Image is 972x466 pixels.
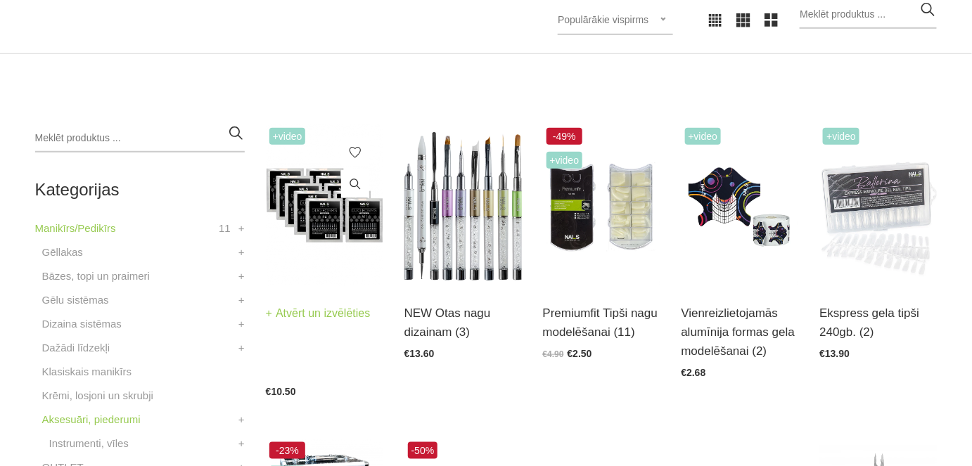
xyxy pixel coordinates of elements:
a: Instrumenti, vīles [49,435,129,452]
input: Meklēt produktus ... [35,124,245,153]
a: Dizaina sistēmas [42,316,122,332]
img: Ekpress gela tipši pieaudzēšanai 240 gab.Gela nagu pieaudzēšana vēl nekad nav bijusi tik vienkārš... [819,124,937,286]
span: +Video [823,128,859,145]
a: Krēmi, losjoni un skrubji [42,387,153,404]
span: Populārākie vispirms [558,14,648,25]
span: €13.90 [819,348,850,359]
span: +Video [269,128,306,145]
span: +Video [685,128,722,145]
a: Bāzes, topi un praimeri [42,268,150,285]
a: Premiumfit Tipši nagu modelēšanai (11) [543,304,660,342]
span: -23% [269,442,306,459]
a: + [238,244,245,261]
a: Vienreizlietojamās alumīnija formas gela modelēšanai (2) [682,304,799,361]
input: Meklēt produktus ... [800,1,937,29]
a: NEW Otas nagu dizainam (3) [404,304,522,342]
img: Plānas, elastīgas formas. To īpašā forma sniedz iespēju modelēt nagus ar paralēlām sānu malām, kā... [543,124,660,286]
a: Ekspress gela tipši 240gb. (2) [819,304,937,342]
a: Manikīrs/Pedikīrs [35,220,116,237]
img: Dažāda veida dizaina otas: - Art Magnetics tools - Spatula Tool - Fork Brush #6 - Art U Slant - O... [404,124,522,286]
a: + [238,411,245,428]
img: #1 • Mazs(S) sāna arkas izliekums, normāls/vidējs C izliekums, garā forma • Piemērota standarta n... [266,124,383,286]
img: Īpaši noturīgas modelēšanas formas, kas maksimāli atvieglo meistara darbu. Izcili cietas, maksimā... [682,124,799,286]
h2: Kategorijas [35,181,245,199]
span: -50% [408,442,438,459]
span: €2.50 [568,348,592,359]
a: Gēlu sistēmas [42,292,109,309]
span: €2.68 [682,367,706,378]
span: -49% [546,128,583,145]
span: 11 [219,220,231,237]
a: Gēllakas [42,244,83,261]
a: + [238,268,245,285]
a: + [238,292,245,309]
a: + [238,339,245,356]
span: €4.90 [543,349,564,359]
span: €10.50 [266,386,296,397]
a: Dažādi līdzekļi [42,339,110,356]
a: + [238,435,245,452]
a: Atvērt un izvēlēties [266,304,371,323]
a: Aksesuāri, piederumi [42,411,141,428]
a: Klasiskais manikīrs [42,363,132,380]
span: €13.60 [404,348,435,359]
a: + [238,316,245,332]
a: + [238,220,245,237]
span: +Video [546,152,583,169]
